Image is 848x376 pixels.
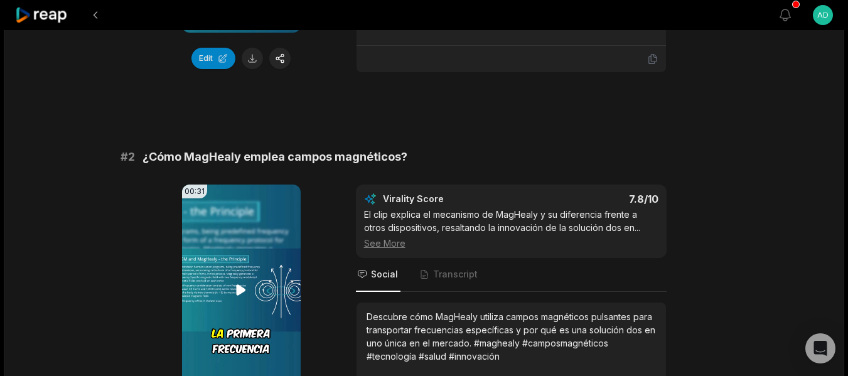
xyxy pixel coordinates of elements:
div: Virality Score [383,193,518,205]
span: Social [371,268,398,281]
button: Edit [191,48,235,69]
nav: Tabs [356,258,667,292]
div: Open Intercom Messenger [805,333,835,363]
div: El clip explica el mecanismo de MagHealy y su diferencia frente a otros dispositivos, resaltando ... [364,208,658,250]
span: ¿Cómo MagHealy emplea campos magnéticos? [142,148,407,166]
div: 7.8 /10 [523,193,658,205]
div: See More [364,237,658,250]
span: Transcript [433,268,478,281]
span: # 2 [121,148,135,166]
div: Descubre cómo MagHealy utiliza campos magnéticos pulsantes para transportar frecuencias específic... [367,310,656,363]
